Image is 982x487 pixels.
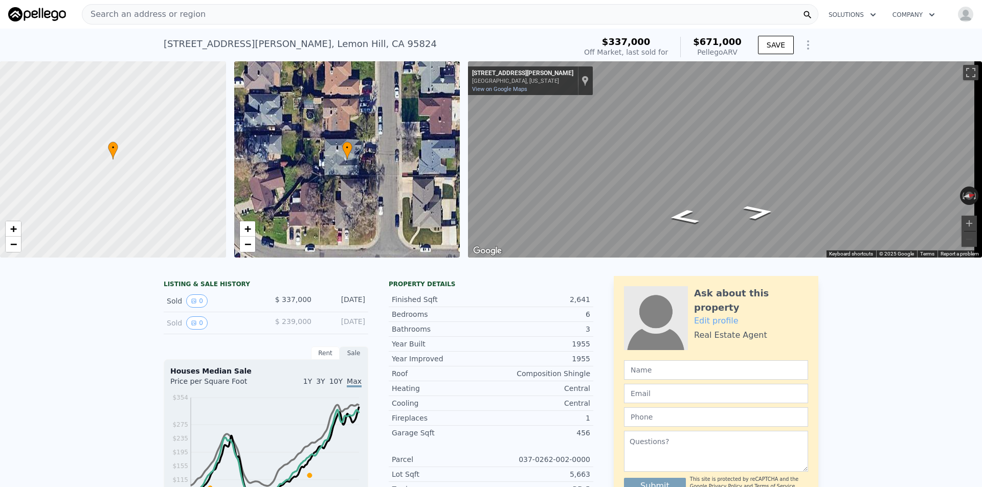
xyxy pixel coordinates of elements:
div: Rent [311,346,340,360]
a: View on Google Maps [472,86,527,92]
div: Sold [167,316,258,330]
button: Rotate counterclockwise [960,187,966,205]
a: Terms (opens in new tab) [920,251,934,257]
span: + [10,222,17,235]
span: + [244,222,251,235]
div: 2,641 [491,294,590,305]
a: Report a problem [941,251,979,257]
div: Ask about this property [694,286,808,315]
button: Keyboard shortcuts [829,250,873,258]
div: [DATE] [320,294,365,308]
div: • [342,142,352,159]
div: • [108,142,118,159]
div: [STREET_ADDRESS][PERSON_NAME] , Lemon Hill , CA 95824 [164,37,437,51]
div: Sale [340,346,368,360]
tspan: $275 [172,421,188,428]
span: − [10,238,17,250]
div: Pellego ARV [693,47,742,57]
div: Central [491,398,590,408]
div: Real Estate Agent [694,329,767,341]
span: • [342,143,352,152]
div: Heating [392,383,491,393]
span: $ 239,000 [275,317,311,326]
div: Bedrooms [392,309,491,319]
div: 1955 [491,354,590,364]
button: Solutions [820,6,884,24]
button: Company [884,6,943,24]
div: Lot Sqft [392,469,491,479]
div: [GEOGRAPHIC_DATA], [US_STATE] [472,78,573,84]
button: SAVE [758,36,794,54]
img: Google [471,244,504,258]
span: © 2025 Google [879,251,914,257]
input: Name [624,360,808,380]
div: Fireplaces [392,413,491,423]
div: Houses Median Sale [170,366,362,376]
div: Street View [468,61,982,258]
div: Cooling [392,398,491,408]
input: Email [624,384,808,403]
tspan: $155 [172,462,188,470]
img: avatar [957,6,974,22]
div: Off Market, last sold for [584,47,668,57]
div: Sold [167,294,258,308]
a: Edit profile [694,316,739,326]
div: [STREET_ADDRESS][PERSON_NAME] [472,69,573,78]
a: Open this area in Google Maps (opens a new window) [471,244,504,258]
a: Show location on map [582,75,589,86]
tspan: $235 [172,435,188,442]
span: 10Y [329,377,343,385]
div: LISTING & SALE HISTORY [164,280,368,290]
tspan: $115 [172,476,188,483]
div: Year Built [392,339,491,349]
div: Composition Shingle [491,368,590,379]
a: Zoom in [240,221,255,237]
span: • [108,143,118,152]
button: Zoom out [962,231,977,247]
input: Phone [624,407,808,427]
button: Rotate clockwise [973,187,979,205]
tspan: $354 [172,394,188,401]
div: Year Improved [392,354,491,364]
span: $671,000 [693,36,742,47]
div: 456 [491,428,590,438]
img: Pellego [8,7,66,21]
div: 1 [491,413,590,423]
div: Bathrooms [392,324,491,334]
button: View historical data [186,316,208,330]
button: Show Options [798,35,818,55]
span: 3Y [316,377,325,385]
div: 037-0262-002-0000 [491,454,590,465]
button: View historical data [186,294,208,308]
span: Search an address or region [82,8,206,20]
div: [DATE] [320,316,365,330]
span: $ 337,000 [275,295,311,304]
span: 1Y [303,377,312,385]
button: Zoom in [962,216,977,231]
tspan: $195 [172,449,188,456]
a: Zoom out [240,237,255,252]
a: Zoom in [6,221,21,237]
button: Reset the view [959,190,979,201]
div: Central [491,383,590,393]
div: 1955 [491,339,590,349]
div: Map [468,61,982,258]
div: Parcel [392,454,491,465]
span: − [244,238,251,250]
div: Property details [389,280,593,288]
div: Garage Sqft [392,428,491,438]
div: 5,663 [491,469,590,479]
div: 3 [491,324,590,334]
div: 6 [491,309,590,319]
div: Price per Square Foot [170,376,266,392]
div: Finished Sqft [392,294,491,305]
button: Toggle fullscreen view [963,65,978,80]
path: Go North, Donnelly Ln [730,201,788,223]
a: Zoom out [6,237,21,252]
span: Max [347,377,362,387]
path: Go South, Donnelly Ln [655,206,712,228]
span: $337,000 [602,36,651,47]
div: Roof [392,368,491,379]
